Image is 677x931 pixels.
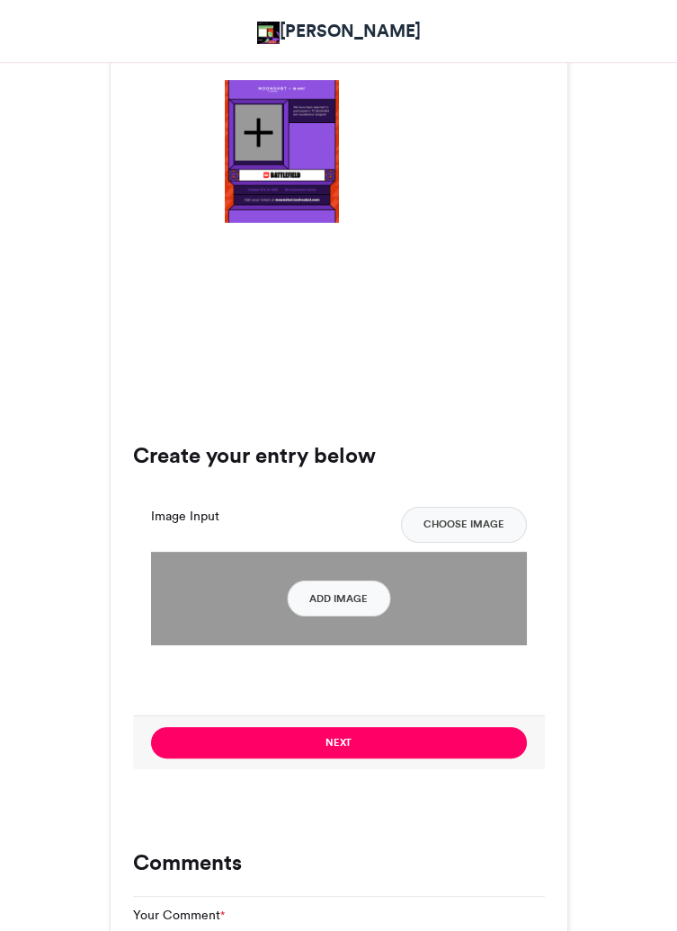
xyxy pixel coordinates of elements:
img: Victoria Olaonipekun [257,22,280,44]
h3: Create your entry below [133,445,545,466]
label: Your Comment [133,906,225,925]
button: Add Image [287,581,390,616]
a: [PERSON_NAME] [257,18,421,44]
h3: Comments [133,852,545,873]
label: Image Input [151,507,219,526]
button: Next [151,727,527,758]
button: Choose Image [401,507,527,543]
img: 1757946354.541-ecf13d62d0ceb7471d270eb68d5bbe9d55fa878f.jpg [225,80,339,223]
